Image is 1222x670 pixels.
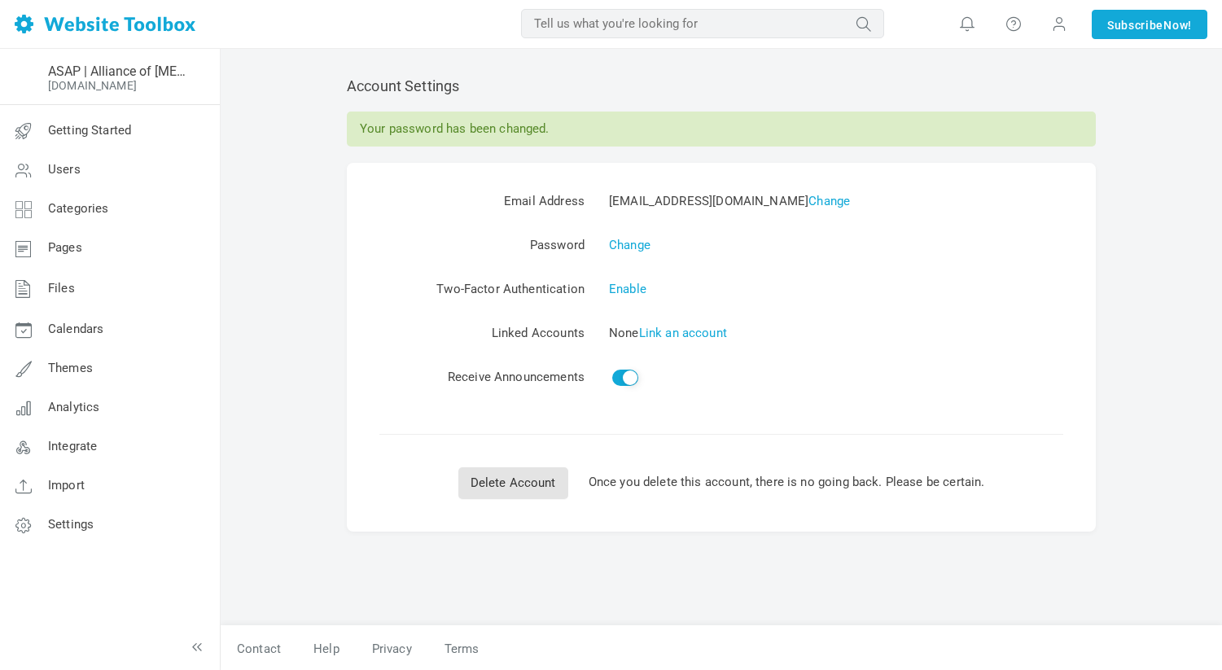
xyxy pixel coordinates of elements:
[347,77,1096,95] h2: Account Settings
[11,64,37,90] img: pfavico.ico
[458,467,568,499] a: Delete Account
[356,635,428,663] a: Privacy
[48,439,97,453] span: Integrate
[347,112,1096,147] div: Your password has been changed.
[585,311,1063,355] td: None
[48,281,75,296] span: Files
[379,467,1063,499] div: Once you delete this account, there is no going back. Please be certain.
[379,267,585,311] td: Two-Factor Authentication
[48,201,109,216] span: Categories
[48,322,103,336] span: Calendars
[428,635,480,663] a: Terms
[639,326,727,340] a: Link an account
[48,400,99,414] span: Analytics
[48,478,85,493] span: Import
[48,240,82,255] span: Pages
[379,223,585,267] td: Password
[379,179,585,223] td: Email Address
[48,162,81,177] span: Users
[1092,10,1207,39] a: SubscribeNow!
[521,9,884,38] input: Tell us what you're looking for
[585,179,1063,223] td: [EMAIL_ADDRESS][DOMAIN_NAME]
[48,361,93,375] span: Themes
[609,282,646,296] a: Enable
[379,355,585,401] td: Receive Announcements
[48,63,190,79] a: ASAP | Alliance of [MEDICAL_DATA] Partners
[808,194,850,208] a: Change
[1163,16,1192,34] span: Now!
[379,311,585,355] td: Linked Accounts
[609,238,650,252] a: Change
[48,79,137,92] a: [DOMAIN_NAME]
[297,635,356,663] a: Help
[48,517,94,532] span: Settings
[221,635,297,663] a: Contact
[48,123,131,138] span: Getting Started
